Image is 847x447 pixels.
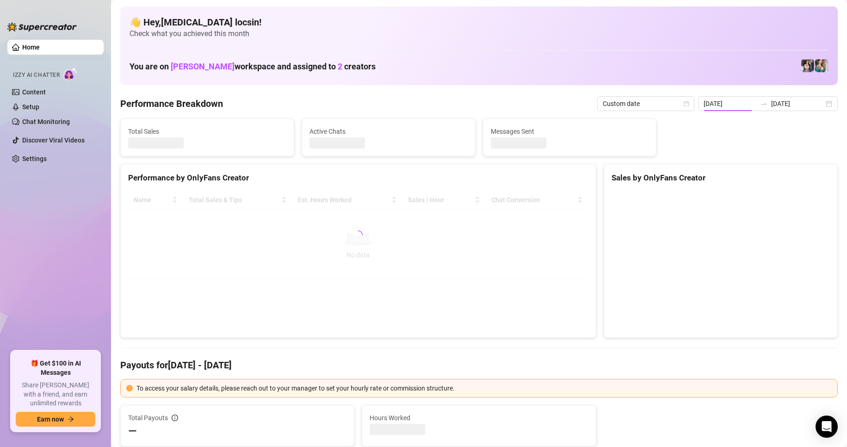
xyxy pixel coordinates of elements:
[603,97,689,111] span: Custom date
[612,172,830,184] div: Sales by OnlyFans Creator
[128,126,286,137] span: Total Sales
[22,103,39,111] a: Setup
[22,43,40,51] a: Home
[22,137,85,144] a: Discover Viral Videos
[63,67,78,81] img: AI Chatter
[37,416,64,423] span: Earn now
[128,172,588,184] div: Performance by OnlyFans Creator
[22,155,47,162] a: Settings
[171,62,235,71] span: [PERSON_NAME]
[128,413,168,423] span: Total Payouts
[16,381,95,408] span: Share [PERSON_NAME] with a friend, and earn unlimited rewards
[760,100,767,107] span: to
[130,62,376,72] h1: You are on workspace and assigned to creators
[684,101,689,106] span: calendar
[16,359,95,377] span: 🎁 Get $100 in AI Messages
[771,99,824,109] input: End date
[136,383,832,393] div: To access your salary details, please reach out to your manager to set your hourly rate or commis...
[338,62,342,71] span: 2
[128,424,137,439] span: —
[68,416,74,422] span: arrow-right
[16,412,95,427] button: Earn nowarrow-right
[130,16,828,29] h4: 👋 Hey, [MEDICAL_DATA] locsin !
[704,99,756,109] input: Start date
[815,59,828,72] img: Zaddy
[491,126,649,137] span: Messages Sent
[22,118,70,125] a: Chat Monitoring
[120,359,838,372] h4: Payouts for [DATE] - [DATE]
[309,126,468,137] span: Active Chats
[7,22,77,31] img: logo-BBDzfeDw.svg
[370,413,588,423] span: Hours Worked
[760,100,767,107] span: swap-right
[816,416,838,438] div: Open Intercom Messenger
[352,229,364,241] span: loading
[22,88,46,96] a: Content
[120,97,223,110] h4: Performance Breakdown
[172,415,178,421] span: info-circle
[130,29,828,39] span: Check what you achieved this month
[801,59,814,72] img: Katy
[13,71,60,80] span: Izzy AI Chatter
[126,385,133,391] span: exclamation-circle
